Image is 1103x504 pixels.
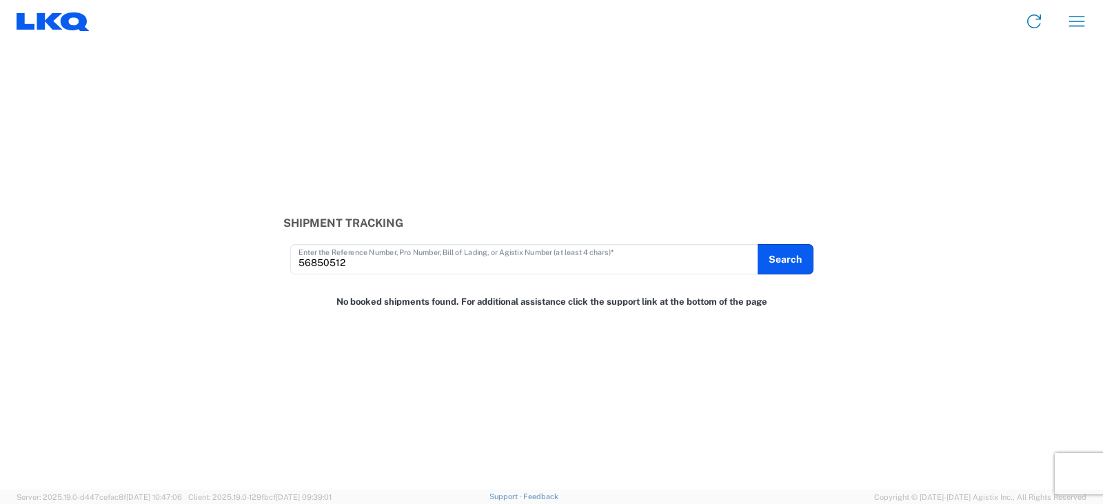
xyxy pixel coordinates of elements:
span: Copyright © [DATE]-[DATE] Agistix Inc., All Rights Reserved [874,491,1086,503]
span: [DATE] 09:39:01 [276,493,332,501]
h3: Shipment Tracking [283,216,820,230]
span: Server: 2025.19.0-d447cefac8f [17,493,182,501]
a: Feedback [523,492,558,501]
a: Support [489,492,524,501]
button: Search [758,244,813,274]
div: No booked shipments found. For additional assistance click the support link at the bottom of the ... [276,289,827,316]
span: [DATE] 10:47:06 [126,493,182,501]
span: Client: 2025.19.0-129fbcf [188,493,332,501]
